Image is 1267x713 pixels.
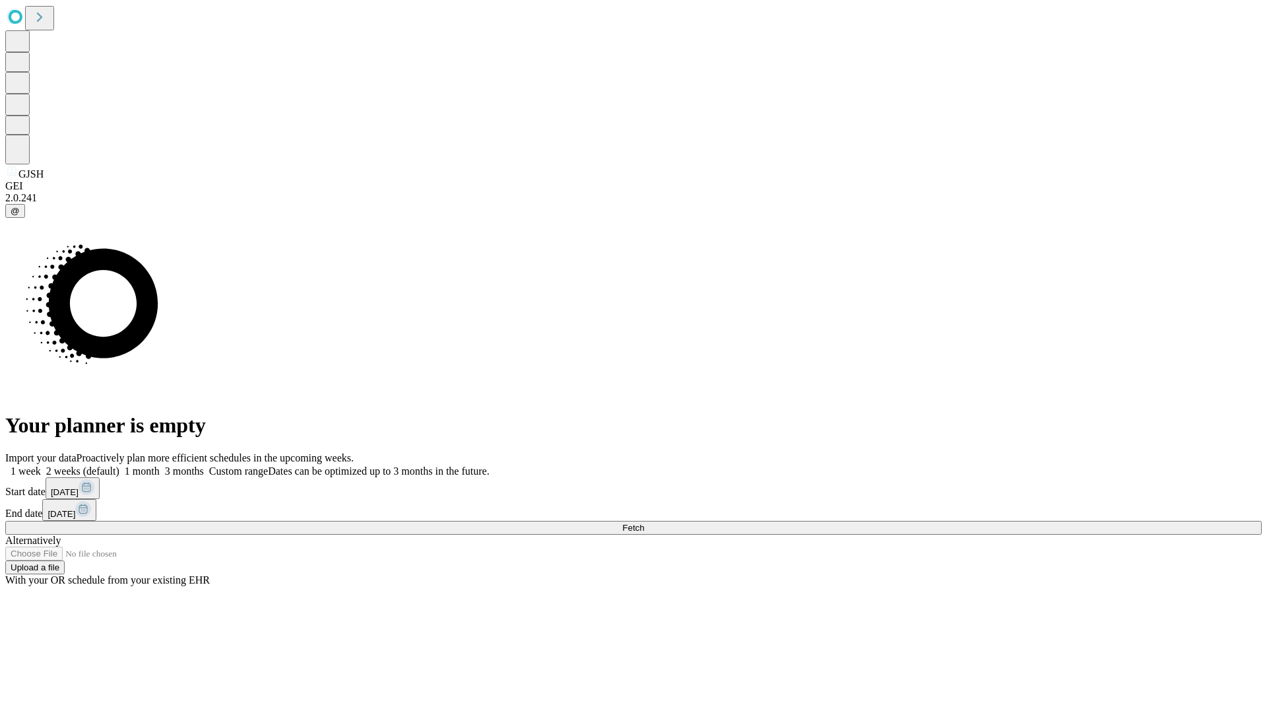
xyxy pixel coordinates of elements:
span: Alternatively [5,535,61,546]
div: 2.0.241 [5,192,1262,204]
span: Dates can be optimized up to 3 months in the future. [268,465,489,477]
span: 1 month [125,465,160,477]
span: Import your data [5,452,77,463]
span: With your OR schedule from your existing EHR [5,574,210,586]
span: Proactively plan more efficient schedules in the upcoming weeks. [77,452,354,463]
div: GEI [5,180,1262,192]
button: [DATE] [42,499,96,521]
span: 1 week [11,465,41,477]
span: [DATE] [51,487,79,497]
span: 2 weeks (default) [46,465,119,477]
button: @ [5,204,25,218]
span: @ [11,206,20,216]
div: End date [5,499,1262,521]
span: GJSH [18,168,44,180]
button: Fetch [5,521,1262,535]
button: [DATE] [46,477,100,499]
div: Start date [5,477,1262,499]
span: 3 months [165,465,204,477]
span: Fetch [622,523,644,533]
span: Custom range [209,465,268,477]
button: Upload a file [5,560,65,574]
h1: Your planner is empty [5,413,1262,438]
span: [DATE] [48,509,75,519]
